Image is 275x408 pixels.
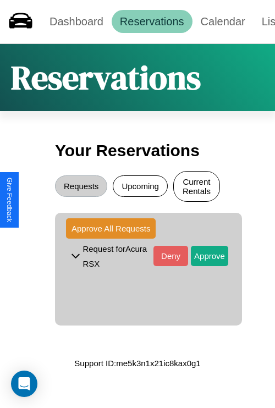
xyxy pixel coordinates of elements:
button: Approve All Requests [66,218,156,239]
button: Deny [153,246,188,266]
p: Support ID: me5k3n1x21ic8kax0g1 [74,356,200,371]
button: Upcoming [113,175,168,197]
a: Calendar [193,10,254,33]
div: Open Intercom Messenger [11,371,37,397]
h1: Reservations [11,55,201,100]
button: Requests [55,175,107,197]
p: Request for Acura RSX [82,241,153,271]
a: Reservations [112,10,193,33]
a: Dashboard [41,10,112,33]
button: Approve [191,246,228,266]
div: Give Feedback [5,178,13,222]
h3: Your Reservations [55,136,220,166]
button: Current Rentals [173,171,220,202]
